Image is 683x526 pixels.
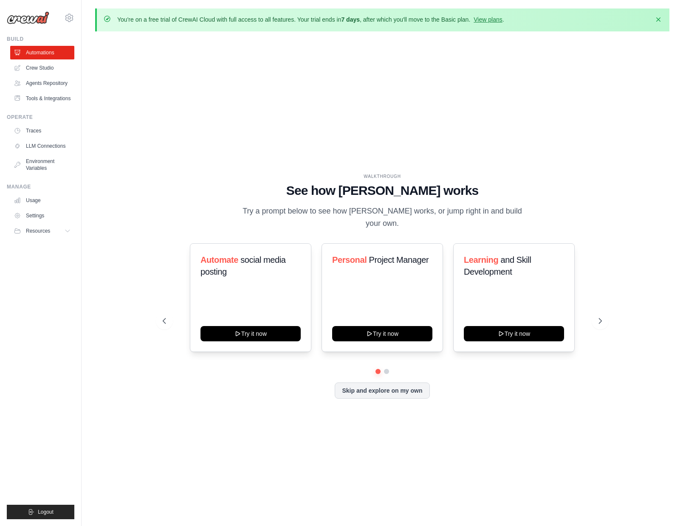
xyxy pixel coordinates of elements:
[163,183,602,198] h1: See how [PERSON_NAME] works
[200,255,286,276] span: social media posting
[10,61,74,75] a: Crew Studio
[10,76,74,90] a: Agents Repository
[200,326,301,341] button: Try it now
[464,326,564,341] button: Try it now
[7,11,49,24] img: Logo
[332,326,432,341] button: Try it now
[10,139,74,153] a: LLM Connections
[7,183,74,190] div: Manage
[464,255,531,276] span: and Skill Development
[7,36,74,42] div: Build
[341,16,360,23] strong: 7 days
[26,228,50,234] span: Resources
[464,255,498,264] span: Learning
[335,383,429,399] button: Skip and explore on my own
[163,173,602,180] div: WALKTHROUGH
[10,124,74,138] a: Traces
[369,255,429,264] span: Project Manager
[7,114,74,121] div: Operate
[10,224,74,238] button: Resources
[240,205,525,230] p: Try a prompt below to see how [PERSON_NAME] works, or jump right in and build your own.
[10,92,74,105] a: Tools & Integrations
[10,209,74,222] a: Settings
[474,16,502,23] a: View plans
[10,155,74,175] a: Environment Variables
[332,255,367,264] span: Personal
[7,505,74,519] button: Logout
[200,255,238,264] span: Automate
[117,15,504,24] p: You're on a free trial of CrewAI Cloud with full access to all features. Your trial ends in , aft...
[10,46,74,59] a: Automations
[38,509,54,515] span: Logout
[10,194,74,207] a: Usage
